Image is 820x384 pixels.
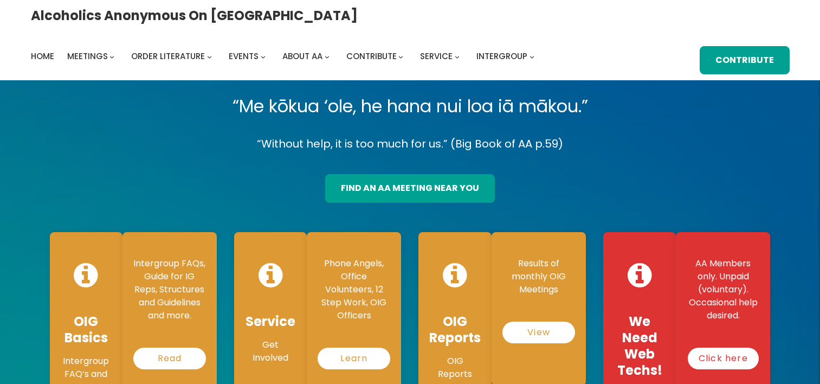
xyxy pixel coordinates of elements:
[31,50,54,62] span: Home
[61,313,112,346] h4: OIG Basics
[455,54,460,59] button: Service submenu
[476,50,527,62] span: Intergroup
[398,54,403,59] button: Contribute submenu
[282,50,322,62] span: About AA
[502,322,574,343] a: View Reports
[318,348,390,369] a: Learn More…
[31,49,538,64] nav: Intergroup
[31,49,54,64] a: Home
[207,54,212,59] button: Order Literature submenu
[318,257,390,322] p: Phone Angels, Office Volunteers, 12 Step Work, OIG Officers
[346,50,397,62] span: Contribute
[530,54,534,59] button: Intergroup submenu
[41,135,779,153] p: “Without help, it is too much for us.” (Big Book of AA p.59)
[245,338,296,364] p: Get Involved
[229,49,259,64] a: Events
[31,4,358,27] a: Alcoholics Anonymous on [GEOGRAPHIC_DATA]
[229,50,259,62] span: Events
[325,54,330,59] button: About AA submenu
[687,257,759,322] p: AA Members only. Unpaid (voluntary). Occasional help desired.
[67,50,108,62] span: Meetings
[420,49,453,64] a: Service
[131,50,205,62] span: Order Literature
[109,54,114,59] button: Meetings submenu
[261,54,266,59] button: Events submenu
[245,313,296,330] h4: Service
[133,348,206,369] a: Read More…
[614,313,665,379] h4: We Need Web Techs!
[429,313,481,346] h4: OIG Reports
[133,257,206,322] p: Intergroup FAQs, Guide for IG Reps, Structures and Guidelines and more.
[325,174,495,203] a: find an aa meeting near you
[420,50,453,62] span: Service
[688,348,759,369] a: Click here
[476,49,527,64] a: Intergroup
[346,49,397,64] a: Contribute
[41,91,779,121] p: “Me kōkua ‘ole, he hana nui loa iā mākou.”
[429,355,481,381] p: OIG Reports
[502,257,574,296] p: Results of monthly OIG Meetings
[282,49,322,64] a: About AA
[700,46,790,75] a: Contribute
[67,49,108,64] a: Meetings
